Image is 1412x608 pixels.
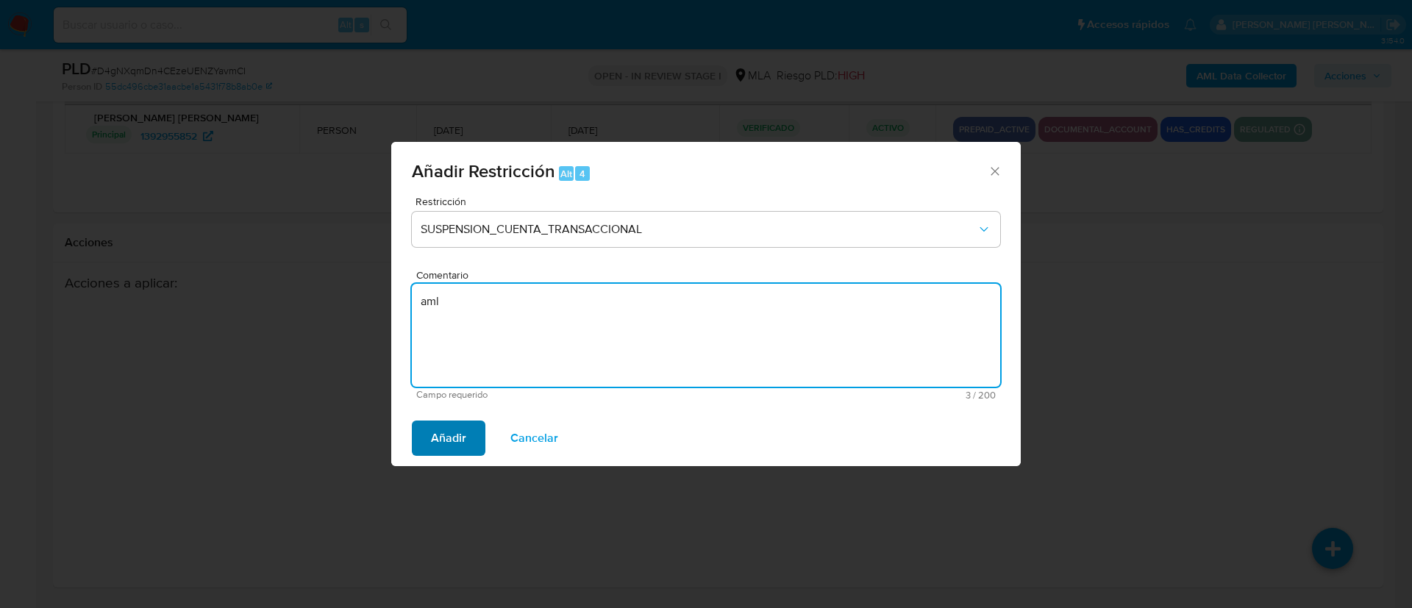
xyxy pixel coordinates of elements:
button: Cerrar ventana [988,164,1001,177]
span: Máximo 200 caracteres [706,390,996,400]
span: Añadir [431,422,466,454]
textarea: aml [412,284,1000,387]
span: 4 [580,167,585,181]
span: Alt [560,167,572,181]
span: Comentario [416,270,1005,281]
span: Cancelar [510,422,558,454]
span: SUSPENSION_CUENTA_TRANSACCIONAL [421,222,977,237]
button: Añadir [412,421,485,456]
button: Cancelar [491,421,577,456]
button: Restriction [412,212,1000,247]
span: Añadir Restricción [412,158,555,184]
span: Campo requerido [416,390,706,400]
span: Restricción [416,196,1004,207]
